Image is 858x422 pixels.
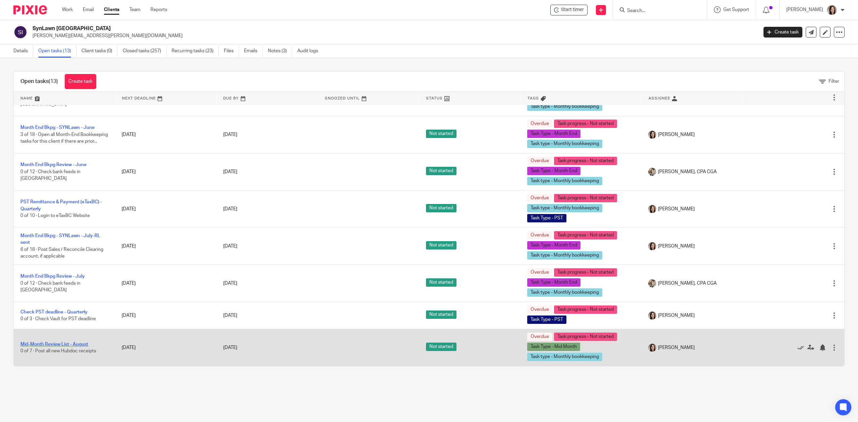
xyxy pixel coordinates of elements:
img: svg%3E [13,25,27,39]
span: Overdue [527,120,552,128]
span: Overdue [527,333,552,341]
span: Task progress - Not started [554,194,617,202]
h2: SynLawn [GEOGRAPHIC_DATA] [33,25,609,32]
span: Task Type - PST [527,214,566,222]
span: Task Type - PST [527,315,566,324]
h1: Open tasks [20,78,58,85]
a: Client tasks (0) [81,45,118,58]
a: Month End Bkpg - SYNLawn - July-RL sent [20,233,100,245]
td: [DATE] [115,302,216,329]
p: [PERSON_NAME][EMAIL_ADDRESS][PERSON_NAME][DOMAIN_NAME] [33,32,753,39]
span: Status [426,96,443,100]
a: Recurring tasks (23) [172,45,219,58]
a: Email [83,6,94,13]
img: Danielle%20photo.jpg [648,205,656,213]
img: Danielle%20photo.jpg [648,242,656,250]
a: Audit logs [297,45,323,58]
p: [PERSON_NAME] [786,6,823,13]
a: Month End Bkpg Review - July [20,274,85,279]
a: Clients [104,6,119,13]
a: Notes (3) [268,45,292,58]
td: [DATE] [115,190,216,227]
td: [DATE] [115,265,216,302]
span: Task progress - Not started [554,157,617,165]
span: Overdue [527,194,552,202]
a: Check PST deadline - Quarterly [20,310,87,314]
span: 0 of 7 · Post all new Hubdoc receipts [20,349,96,353]
a: Month End Bkpg - SYNLawn - June [20,125,95,130]
span: [PERSON_NAME] [658,344,695,351]
span: Task type - Monthly bookkeeping [527,251,602,260]
span: Task progress - Not started [554,231,617,239]
span: Overdue [527,157,552,165]
a: Files [224,45,239,58]
a: Mark as done [797,344,807,351]
div: SynLawn Vancouver Island [550,5,588,15]
span: [DATE] [223,207,237,211]
span: Snoozed Until [325,96,360,100]
span: Tags [528,96,539,100]
a: Emails [244,45,263,58]
span: Task Type - Month End [527,241,580,250]
img: Danielle%20photo.jpg [826,5,837,15]
span: 0 of 12 · Check bank feeds in [GEOGRAPHIC_DATA] [20,169,80,181]
span: [PERSON_NAME] [658,131,695,138]
span: 3 of 18 · Open all Month-End Bookkeeping tasks for this client if there are prior... [20,132,108,144]
span: Not started [426,310,456,319]
a: Mid-Month Review List - August [20,342,88,347]
span: Task Type - Mid Month [527,343,580,351]
td: [DATE] [115,116,216,153]
span: Task type - Monthly bookkeeping [527,353,602,361]
span: Task type - Monthly bookkeeping [527,177,602,185]
span: Overdue [527,231,552,239]
span: Overdue [527,268,552,277]
span: Not started [426,241,456,250]
span: Not started [426,343,456,351]
span: Task type - Monthly bookkeeping [527,140,602,148]
a: Month End Bkpg Review - June [20,162,86,167]
a: Create task [65,74,96,89]
a: Details [13,45,33,58]
img: Pixie [13,5,47,14]
span: Overdue [527,305,552,314]
span: [PERSON_NAME], CPA CGA [658,168,717,175]
span: Task type - Monthly bookkeeping [527,204,602,212]
img: Danielle%20photo.jpg [648,344,656,352]
span: [PERSON_NAME] [658,312,695,319]
td: [DATE] [115,153,216,190]
span: Task Type - Month End [527,278,580,287]
a: Open tasks (13) [38,45,76,58]
img: Danielle%20photo.jpg [648,311,656,320]
span: Not started [426,167,456,175]
span: Task type - Monthly bookkeeping [527,288,602,297]
input: Search [626,8,687,14]
a: Work [62,6,73,13]
span: 6 of 18 · Post Sales / Reconcile Clearing account, if applicable [20,247,103,259]
span: [DATE] [223,132,237,137]
span: Task progress - Not started [554,268,617,277]
td: [DATE] [115,329,216,366]
span: Task progress - Not started [554,333,617,341]
span: Task progress - Not started [554,305,617,314]
img: Chrissy%20McGale%20Bio%20Pic%201.jpg [648,168,656,176]
span: 0 of 10 · Login to eTaxBC Website [20,213,90,218]
span: Task type - Monthly bookkeeping [527,102,602,111]
a: Team [129,6,140,13]
span: Not started [426,278,456,287]
img: Chrissy%20McGale%20Bio%20Pic%201.jpg [648,279,656,287]
img: Danielle%20photo.jpg [648,131,656,139]
span: 0 of 12 · Check bank feeds in [GEOGRAPHIC_DATA] [20,281,80,293]
span: Start timer [561,6,584,13]
a: Create task [763,27,802,38]
span: Not started [426,130,456,138]
span: Task progress - Not started [554,120,617,128]
a: Reports [150,6,167,13]
span: [DATE] [223,244,237,249]
span: [DATE] [223,169,237,174]
span: Task Type - Month End [527,130,580,138]
span: Not started [426,204,456,212]
span: Filter [829,79,839,84]
span: Get Support [723,7,749,12]
span: [DATE] [223,313,237,318]
span: [PERSON_NAME] [658,206,695,212]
